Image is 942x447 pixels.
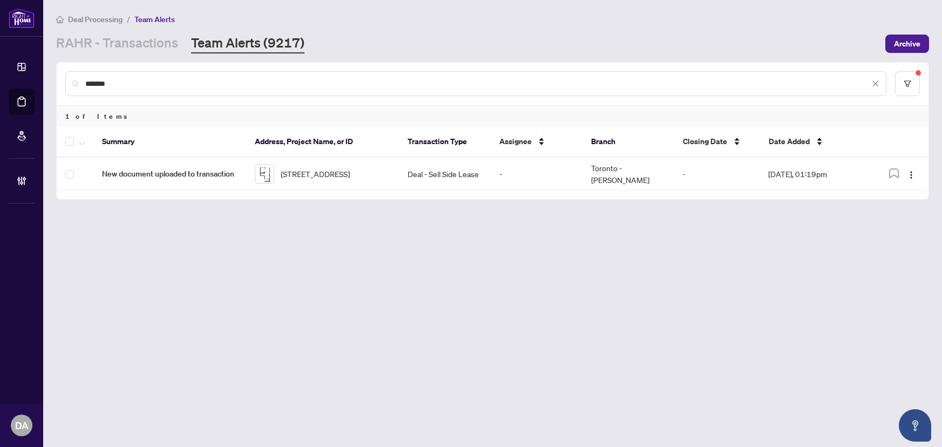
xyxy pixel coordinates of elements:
button: filter [895,71,920,96]
span: close [872,80,879,87]
img: thumbnail-img [255,165,274,183]
span: DA [15,418,29,433]
td: [DATE], 01:19pm [760,158,870,191]
a: Team Alerts (9217) [191,34,304,53]
th: Summary [93,126,246,158]
th: Branch [582,126,674,158]
td: Toronto - [PERSON_NAME] [582,158,674,191]
span: New document uploaded to transaction [102,168,238,180]
td: Deal - Sell Side Lease [399,158,491,191]
th: Transaction Type [399,126,491,158]
span: Date Added [769,136,810,147]
span: Closing Date [683,136,727,147]
span: home [56,16,64,23]
span: filter [904,80,911,87]
li: / [127,13,130,25]
button: Logo [903,165,920,182]
div: 1 of Items [57,106,929,126]
span: [STREET_ADDRESS] [281,168,350,180]
span: Archive [894,35,920,52]
th: Closing Date [674,126,760,158]
th: Assignee [491,126,582,158]
button: Archive [885,35,929,53]
a: RAHR - Transactions [56,34,178,53]
span: Deal Processing [68,15,123,24]
th: Date Added [760,126,870,158]
img: Logo [907,171,916,179]
span: Assignee [499,136,532,147]
td: - [674,158,760,191]
img: logo [9,8,35,28]
span: Team Alerts [134,15,175,24]
td: - [491,158,582,191]
button: Open asap [899,409,931,442]
th: Address, Project Name, or ID [246,126,399,158]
